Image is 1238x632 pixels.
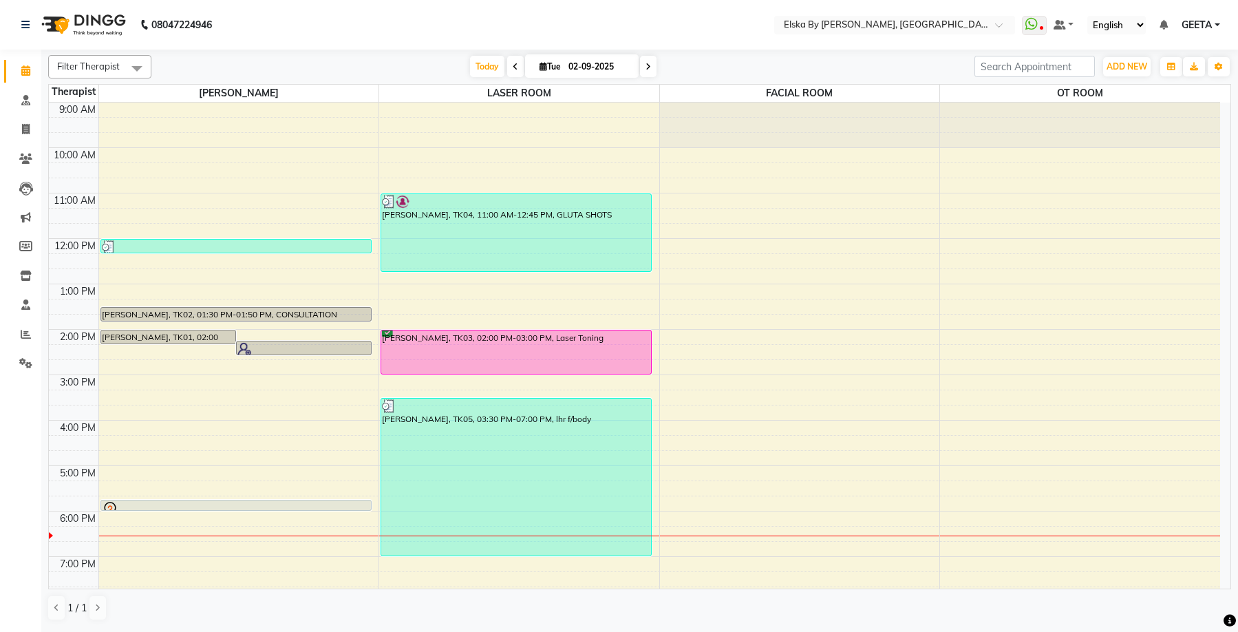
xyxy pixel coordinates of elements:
b: 08047224946 [151,6,212,44]
div: 1:00 PM [57,284,98,299]
img: logo [35,6,129,44]
span: Tue [536,61,564,72]
span: GEETA [1182,18,1212,32]
div: 12:00 PM [52,239,98,253]
span: LASER ROOM [379,85,659,102]
span: 1 / 1 [67,601,87,615]
div: [PERSON_NAME], TK06, 12:00 PM-12:20 PM, CONSULTATION [101,240,371,253]
span: OT ROOM [940,85,1220,102]
div: 5:00 PM [57,466,98,481]
div: [PERSON_NAME], TK07, 02:15 PM-02:35 PM, CONSULTATION [237,341,371,355]
div: 11:00 AM [51,193,98,208]
div: [PERSON_NAME], TK02, 01:30 PM-01:50 PM, CONSULTATION [101,308,371,321]
div: [PERSON_NAME], TK04, 11:00 AM-12:45 PM, GLUTA SHOTS [381,194,651,271]
div: [PERSON_NAME], TK08, 05:45 PM-06:00 PM, FOLLOW UP [101,501,371,510]
div: 6:00 PM [57,512,98,526]
input: 2025-09-02 [564,56,633,77]
div: Therapist [49,85,98,99]
div: 3:00 PM [57,375,98,390]
span: Today [470,56,504,77]
div: [PERSON_NAME], TK05, 03:30 PM-07:00 PM, lhr f/body [381,399,651,556]
div: 7:00 PM [57,557,98,571]
div: 4:00 PM [57,421,98,435]
button: ADD NEW [1103,57,1151,76]
div: [PERSON_NAME], TK03, 02:00 PM-03:00 PM, Laser Toning [381,330,651,374]
div: [PERSON_NAME], TK01, 02:00 PM-02:20 PM, CONSULTATION [101,330,235,344]
div: 9:00 AM [56,103,98,117]
div: 10:00 AM [51,148,98,162]
span: FACIAL ROOM [660,85,940,102]
div: 2:00 PM [57,330,98,344]
span: Filter Therapist [57,61,120,72]
input: Search Appointment [974,56,1095,77]
span: ADD NEW [1107,61,1147,72]
span: [PERSON_NAME] [99,85,379,102]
